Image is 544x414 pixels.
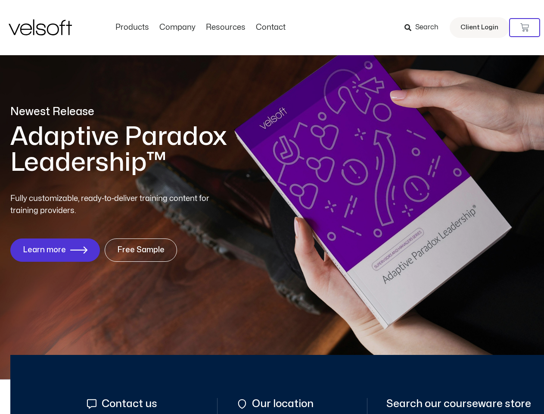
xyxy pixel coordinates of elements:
a: ContactMenu Toggle [251,23,291,32]
a: ProductsMenu Toggle [110,23,154,32]
span: Contact us [99,398,157,410]
h1: Adaptive Paradox Leadership™ [10,124,325,176]
a: Learn more [10,238,100,262]
img: Velsoft Training Materials [9,19,72,35]
span: Learn more [23,246,66,254]
p: Fully customizable, ready-to-deliver training content for training providers. [10,193,225,217]
a: ResourcesMenu Toggle [201,23,251,32]
span: Client Login [460,22,498,33]
span: Our location [250,398,314,410]
a: Free Sample [105,238,177,262]
nav: Menu [110,23,291,32]
span: Free Sample [117,246,165,254]
span: Search our courseware store [386,398,531,410]
a: Client Login [450,17,509,38]
a: Search [404,20,445,35]
a: CompanyMenu Toggle [154,23,201,32]
p: Newest Release [10,104,325,119]
span: Search [415,22,438,33]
